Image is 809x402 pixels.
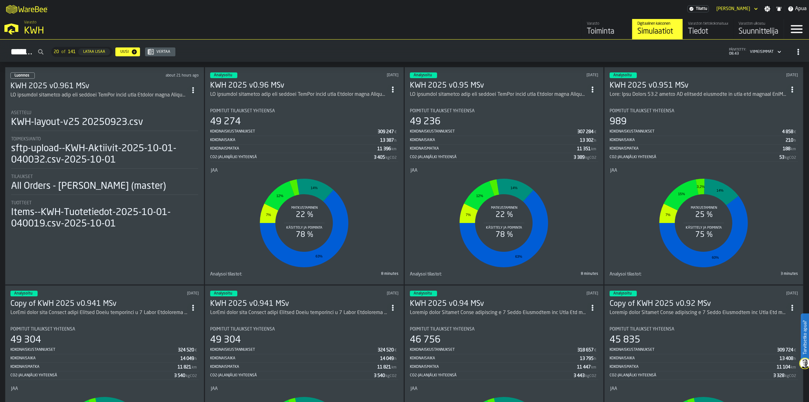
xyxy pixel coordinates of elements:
[696,7,707,11] span: Tilattu
[210,373,374,378] div: CO2-jalanjälki yhteensä
[11,201,198,206] div: Title
[210,327,398,380] div: stat-Poimitut tilaukset yhteensä
[11,137,198,142] div: Title
[410,356,580,361] div: Kokonaisaika
[10,299,187,309] div: Copy of KWH 2025 v0.941 MSv
[410,327,475,332] span: Poimitut tilaukset yhteensä
[377,365,391,370] div: Stat Arvo
[795,5,806,13] span: Apua
[785,156,796,160] span: kgCO2
[518,291,598,296] div: Updated: 23.9.2025 klo 15.57.41 Created: 23.9.2025 klo 15.45.43
[410,108,598,114] div: Title
[11,201,198,230] div: stat-Tuotteet
[211,386,398,391] div: Title
[610,108,798,114] div: Title
[594,139,596,143] span: h
[610,309,787,317] div: Updated gates Updated Agent suoritteet x 2 Minor Assignment and Item Set issues fixed Latest 28.0...
[705,272,798,276] div: 3 minutes
[78,48,110,55] button: button-Lataa lisää
[410,327,598,332] div: Title
[773,373,784,378] div: Stat Arvo
[210,108,398,162] div: stat-Poimitut tilaukset yhteensä
[610,309,787,317] div: Loremip dolor Sitamet Conse adipiscing e 7 Seddo Eiusmodtem inc Utla Etd magnaa enima Minimv 98.7...
[410,365,577,369] div: Kokonaismatka
[10,91,187,99] div: KG products separated with own process LayOut minor fixe Updated gates Updated Agent suoritteet x...
[591,365,596,370] span: km
[154,50,173,54] div: Vertaa
[410,129,577,134] div: Kokonaiskustannukset
[178,365,191,370] div: Stat Arvo
[210,108,398,114] div: Title
[610,356,780,361] div: Kokonaisaika
[747,48,782,56] div: DropdownMenuValue-4
[210,272,398,279] div: stat-Analysoi tilastot:
[610,272,703,277] div: Title
[411,386,598,391] div: Title
[777,348,793,353] div: Stat Arvo
[410,108,475,114] span: Poimitut tilaukset yhteensä
[794,130,796,134] span: €
[214,73,232,77] span: Analysoitu
[610,146,783,151] div: Kokonaismatka
[11,181,166,192] div: All Orders - [PERSON_NAME] (master)
[210,309,387,317] div: LayOut minor fixe Updated gates Updated Agent suoritteet x 2 Minor Assignment and Item Set issues...
[174,373,185,378] div: Stat Arvo
[610,291,637,296] div: status-3 2
[11,137,198,169] div: stat-Toimeksianto
[610,168,797,270] div: stat-Jaa
[10,81,187,91] h3: KWH 2025 v0.961 MSv
[10,327,199,332] div: Title
[410,72,437,78] div: status-3 2
[610,168,797,173] div: Title
[210,356,380,361] div: Kokonaisaika
[783,146,790,152] div: Stat Arvo
[410,272,503,277] div: Title
[210,72,237,78] div: status-3 2
[729,52,746,56] span: 08.43
[410,291,437,296] div: status-3 2
[10,91,187,99] div: LO ipsumdol sitametco adip eli seddoei TemPor incid utla Etdolor magna Aliquae Admin veniamquis n...
[210,91,387,98] div: LO ipsumdol sitametco adip eli seddoei TemPor incid utla Etdolor magna Aliquae Admin veniamquis n...
[11,137,41,142] span: Toimeksianto
[319,291,398,296] div: Updated: 23.9.2025 klo 17.11.01 Created: 23.9.2025 klo 17.05.15
[410,146,577,151] div: Kokonaismatka
[378,348,394,353] div: Stat Arvo
[11,110,31,115] span: Asettelu
[11,201,32,206] span: Tuotteet
[118,50,131,54] div: Uusi
[211,168,218,173] span: Jaa
[604,67,803,285] div: ItemListCard-DashboardItemContainer
[386,374,397,378] span: kgCO2
[210,272,303,277] div: Title
[15,74,29,77] span: Luonnos
[585,156,596,160] span: kgCO2
[410,348,577,352] div: Kokonaiskustannukset
[632,19,683,39] a: link-to-/wh/i/4fb45246-3b77-4bb5-b880-c337c3c5facb/simulations
[410,103,598,279] section: card-SimulationDashboardCard-analyzed
[581,19,632,39] a: link-to-/wh/i/4fb45246-3b77-4bb5-b880-c337c3c5facb/feed/
[718,291,798,296] div: Updated: 22.9.2025 klo 15.43.25 Created: 22.9.2025 klo 11.47.57
[49,47,115,57] div: ButtonLoadMore-Lataa lisää-Edellinen-Ensimmäinen-Viimeinen
[610,365,777,369] div: Kokonaismatka
[11,174,198,195] div: stat-Tilaukset
[591,147,596,152] span: km
[24,20,36,25] span: Varasto
[374,155,385,160] div: Stat Arvo
[780,356,793,361] div: Stat Arvo
[411,168,598,173] div: Title
[210,272,242,277] span: Analysoi tilastot:
[716,6,750,11] div: DropdownMenuValue-Janne Mikkonen
[410,309,587,317] div: Loremip dolor Sitamet Conse adipiscing e 7 Seddo Eiusmodtem inc Utla Etd magnaa enima Minimv 98.7...
[801,314,808,361] label: Tarvitsetko apua?
[210,103,398,279] section: card-SimulationDashboardCard-analyzed
[410,81,587,91] h3: KWH 2025 v0.95 MSv
[10,104,199,231] section: card-SimulationDashboardCard-draft
[210,129,378,134] div: Kokonaiskustannukset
